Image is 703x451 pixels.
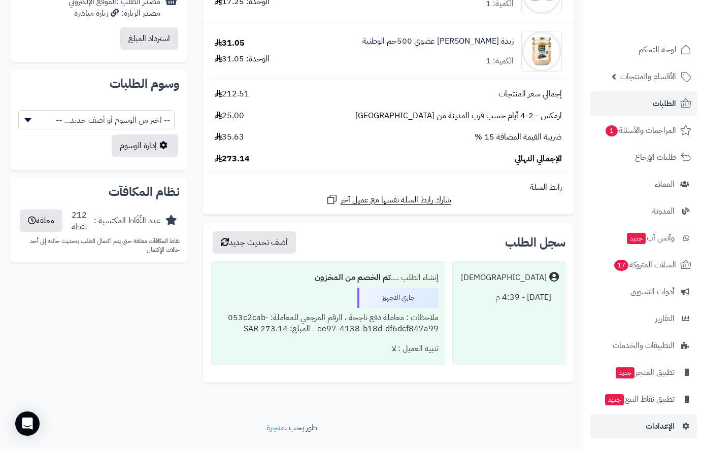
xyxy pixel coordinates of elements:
span: أدوات التسويق [630,285,675,299]
div: [DEMOGRAPHIC_DATA] [461,272,547,284]
span: طلبات الإرجاع [635,150,676,164]
div: مصدر الزيارة: زيارة مباشرة [69,8,160,19]
a: إدارة الوسوم [112,134,178,157]
span: لوحة التحكم [639,43,676,57]
a: التطبيقات والخدمات [590,333,697,358]
h2: وسوم الطلبات [18,78,180,90]
span: 212.51 [215,88,249,100]
span: ارمكس - 2-4 أيام حسب قرب المدينة من [GEOGRAPHIC_DATA] [355,110,562,122]
span: المراجعات والأسئلة [605,123,676,137]
span: جديد [616,367,634,378]
span: 17 [614,260,628,271]
span: شارك رابط السلة نفسها مع عميل آخر [341,194,451,206]
div: جاري التجهيز [357,288,439,308]
span: ضريبة القيمة المضافة 15 % [475,131,562,143]
div: عدد النِّقَاط المكتسبة : [94,215,160,227]
div: ملاحظات : معاملة دفع ناجحة ، الرقم المرجعي للمعاملة: 053c2cab-ee97-4138-b18d-df6dcf847a99 - المبل... [218,308,439,339]
div: 31.05 [215,38,245,49]
div: نقطة [72,221,87,233]
a: المراجعات والأسئلة1 [590,118,697,143]
a: زبدة [PERSON_NAME] عضوي 500جم الوطنية [362,36,514,47]
span: 25.00 [215,110,244,122]
span: جديد [627,233,646,244]
a: طلبات الإرجاع [590,145,697,169]
div: الوحدة: 31.05 [215,53,270,65]
p: نقاط المكافآت معلقة حتى يتم اكتمال الطلب بتحديث حالته إلى أحد حالات الإكتمال [18,237,180,254]
a: الطلبات [590,91,697,116]
h3: سجل الطلب [505,236,565,249]
div: تنبيه العميل : لا [218,339,439,359]
a: المدونة [590,199,697,223]
a: متجرة [266,422,285,434]
button: معلقة [20,210,62,232]
span: وآتس آب [626,231,675,245]
span: 35.63 [215,131,244,143]
span: إجمالي سعر المنتجات [498,88,562,100]
a: أدوات التسويق [590,280,697,304]
a: التقارير [590,306,697,331]
span: العملاء [655,177,675,191]
span: تطبيق المتجر [615,365,675,379]
img: logo-2.png [634,8,693,29]
span: -- اختر من الوسوم أو أضف جديد... -- [18,110,175,129]
a: تطبيق المتجرجديد [590,360,697,385]
a: لوحة التحكم [590,38,697,62]
a: العملاء [590,172,697,196]
span: التقارير [655,311,675,326]
a: وآتس آبجديد [590,226,697,250]
span: جديد [605,394,624,405]
span: -- اختر من الوسوم أو أضف جديد... -- [19,111,174,130]
div: 212 [72,210,87,233]
span: تطبيق نقاط البيع [604,392,675,406]
button: استرداد المبلغ [120,27,178,50]
span: الإجمالي النهائي [515,153,562,165]
div: رابط السلة [207,182,570,193]
a: الإعدادات [590,414,697,438]
div: Open Intercom Messenger [15,411,40,436]
b: تم الخصم من المخزون [315,271,391,284]
span: 273.14 [215,153,250,165]
a: السلات المتروكة17 [590,253,697,277]
img: 1750164665-6281062554678-90x90.jpg [522,31,561,72]
span: السلات المتروكة [613,258,676,272]
span: التطبيقات والخدمات [613,338,675,353]
a: شارك رابط السلة نفسها مع عميل آخر [326,193,451,206]
div: الكمية: 1 [486,55,514,67]
span: الأقسام والمنتجات [620,70,676,84]
h2: نظام المكافآت [18,186,180,198]
a: تطبيق نقاط البيعجديد [590,387,697,411]
div: [DATE] - 4:39 م [459,288,559,307]
div: إنشاء الطلب .... [218,268,439,288]
button: أضف تحديث جديد [213,231,296,254]
span: 1 [606,125,618,136]
span: الإعدادات [646,419,675,433]
span: الطلبات [653,96,676,111]
span: المدونة [652,204,675,218]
